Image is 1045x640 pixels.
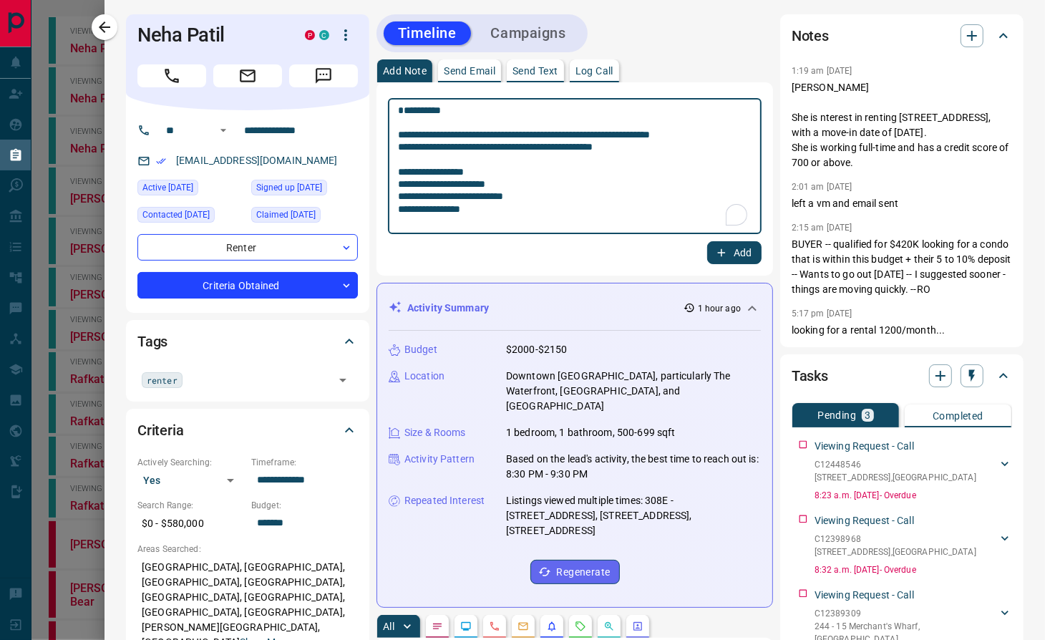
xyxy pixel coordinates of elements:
[815,471,976,484] p: [STREET_ADDRESS] , [GEOGRAPHIC_DATA]
[517,621,529,632] svg: Emails
[137,207,244,227] div: Thu Oct 09 2025
[792,309,852,319] p: 5:17 pm [DATE]
[432,621,443,632] svg: Notes
[137,272,358,299] div: Criteria Obtained
[137,234,358,261] div: Renter
[792,323,1012,338] p: looking for a rental 1200/month...
[792,24,829,47] h2: Notes
[407,301,489,316] p: Activity Summary
[137,456,244,469] p: Actively Searching:
[251,207,358,227] div: Thu Aug 26 2021
[137,499,244,512] p: Search Range:
[383,66,427,76] p: Add Note
[815,533,976,546] p: C12398968
[506,452,761,482] p: Based on the lead's activity, the best time to reach out is: 8:30 PM - 9:30 PM
[575,66,613,76] p: Log Call
[817,410,856,420] p: Pending
[137,512,244,535] p: $0 - $580,000
[137,543,358,556] p: Areas Searched:
[632,621,643,632] svg: Agent Actions
[176,155,338,166] a: [EMAIL_ADDRESS][DOMAIN_NAME]
[792,80,1012,170] p: [PERSON_NAME] She is nterest in renting [STREET_ADDRESS], with a move-in date of [DATE]. She is w...
[792,223,852,233] p: 2:15 am [DATE]
[289,64,358,87] span: Message
[384,21,471,45] button: Timeline
[137,324,358,359] div: Tags
[137,24,283,47] h1: Neha Patil
[792,196,1012,211] p: left a vm and email sent
[506,342,567,357] p: $2000-$2150
[137,469,244,492] div: Yes
[251,456,358,469] p: Timeframe:
[698,302,741,315] p: 1 hour ago
[319,30,329,40] div: condos.ca
[865,410,870,420] p: 3
[489,621,500,632] svg: Calls
[815,458,976,471] p: C12448546
[137,330,167,353] h2: Tags
[477,21,580,45] button: Campaigns
[815,546,976,558] p: [STREET_ADDRESS] , [GEOGRAPHIC_DATA]
[404,452,475,467] p: Activity Pattern
[460,621,472,632] svg: Lead Browsing Activity
[256,208,316,222] span: Claimed [DATE]
[707,241,762,264] button: Add
[815,455,1012,487] div: C12448546[STREET_ADDRESS],[GEOGRAPHIC_DATA]
[333,370,353,390] button: Open
[603,621,615,632] svg: Opportunities
[383,621,394,631] p: All
[815,588,914,603] p: Viewing Request - Call
[404,425,466,440] p: Size & Rooms
[792,359,1012,393] div: Tasks
[506,369,761,414] p: Downtown [GEOGRAPHIC_DATA], particularly The Waterfront, [GEOGRAPHIC_DATA], and [GEOGRAPHIC_DATA]
[142,180,193,195] span: Active [DATE]
[213,64,282,87] span: Email
[546,621,558,632] svg: Listing Alerts
[398,105,750,228] textarea: To enrich screen reader interactions, please activate Accessibility in Grammarly extension settings
[815,489,1012,502] p: 8:23 a.m. [DATE] - Overdue
[444,66,495,76] p: Send Email
[815,513,914,528] p: Viewing Request - Call
[792,19,1012,53] div: Notes
[389,295,761,321] div: Activity Summary1 hour ago
[251,180,358,200] div: Tue Nov 05 2019
[506,493,761,538] p: Listings viewed multiple times: 308E - [STREET_ADDRESS], [STREET_ADDRESS], [STREET_ADDRESS]
[815,439,914,454] p: Viewing Request - Call
[404,493,485,508] p: Repeated Interest
[792,364,828,387] h2: Tasks
[792,237,1012,297] p: BUYER -- qualified for $420K looking for a condo that is within this budget + their 5 to 10% depo...
[506,425,676,440] p: 1 bedroom, 1 bathroom, 500-699 sqft
[156,156,166,166] svg: Email Verified
[815,563,1012,576] p: 8:32 a.m. [DATE] - Overdue
[792,182,852,192] p: 2:01 am [DATE]
[404,342,437,357] p: Budget
[215,122,232,139] button: Open
[147,373,178,387] span: renter
[137,180,244,200] div: Sun Oct 12 2025
[815,530,1012,561] div: C12398968[STREET_ADDRESS],[GEOGRAPHIC_DATA]
[933,411,983,421] p: Completed
[575,621,586,632] svg: Requests
[404,369,444,384] p: Location
[137,413,358,447] div: Criteria
[792,66,852,76] p: 1:19 am [DATE]
[251,499,358,512] p: Budget:
[530,560,620,584] button: Regenerate
[815,607,998,620] p: C12389309
[256,180,322,195] span: Signed up [DATE]
[512,66,558,76] p: Send Text
[137,64,206,87] span: Call
[142,208,210,222] span: Contacted [DATE]
[305,30,315,40] div: property.ca
[137,419,184,442] h2: Criteria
